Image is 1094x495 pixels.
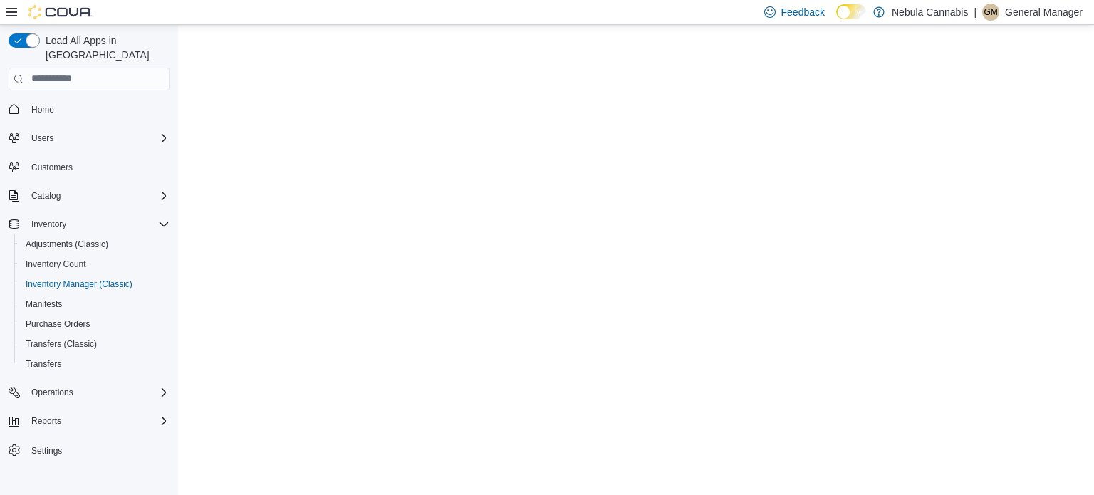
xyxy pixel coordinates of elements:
[20,316,96,333] a: Purchase Orders
[20,296,170,313] span: Manifests
[3,411,175,431] button: Reports
[20,296,68,313] a: Manifests
[26,239,108,250] span: Adjustments (Classic)
[31,132,53,144] span: Users
[14,334,175,354] button: Transfers (Classic)
[31,387,73,398] span: Operations
[982,4,999,21] div: General Manager
[20,256,92,273] a: Inventory Count
[26,216,72,233] button: Inventory
[26,441,170,459] span: Settings
[26,318,90,330] span: Purchase Orders
[14,294,175,314] button: Manifests
[20,335,170,353] span: Transfers (Classic)
[31,445,62,457] span: Settings
[836,4,866,19] input: Dark Mode
[14,234,175,254] button: Adjustments (Classic)
[20,236,170,253] span: Adjustments (Classic)
[984,4,997,21] span: GM
[31,415,61,427] span: Reports
[20,276,138,293] a: Inventory Manager (Classic)
[3,186,175,206] button: Catalog
[3,99,175,120] button: Home
[14,274,175,294] button: Inventory Manager (Classic)
[26,412,67,429] button: Reports
[26,298,62,310] span: Manifests
[26,384,79,401] button: Operations
[40,33,170,62] span: Load All Apps in [GEOGRAPHIC_DATA]
[31,219,66,230] span: Inventory
[26,384,170,401] span: Operations
[20,236,114,253] a: Adjustments (Classic)
[781,5,825,19] span: Feedback
[836,19,837,20] span: Dark Mode
[1005,4,1083,21] p: General Manager
[31,162,73,173] span: Customers
[26,338,97,350] span: Transfers (Classic)
[26,101,60,118] a: Home
[14,354,175,374] button: Transfers
[26,412,170,429] span: Reports
[26,187,170,204] span: Catalog
[26,216,170,233] span: Inventory
[14,314,175,334] button: Purchase Orders
[14,254,175,274] button: Inventory Count
[20,256,170,273] span: Inventory Count
[26,100,170,118] span: Home
[20,355,170,372] span: Transfers
[26,358,61,370] span: Transfers
[3,128,175,148] button: Users
[3,439,175,460] button: Settings
[31,104,54,115] span: Home
[26,278,132,290] span: Inventory Manager (Classic)
[20,335,103,353] a: Transfers (Classic)
[3,382,175,402] button: Operations
[26,130,59,147] button: Users
[26,159,78,176] a: Customers
[20,355,67,372] a: Transfers
[26,259,86,270] span: Inventory Count
[892,4,968,21] p: Nebula Cannabis
[31,190,61,202] span: Catalog
[3,157,175,177] button: Customers
[26,442,68,459] a: Settings
[20,276,170,293] span: Inventory Manager (Classic)
[974,4,976,21] p: |
[28,5,93,19] img: Cova
[20,316,170,333] span: Purchase Orders
[26,158,170,176] span: Customers
[26,187,66,204] button: Catalog
[3,214,175,234] button: Inventory
[26,130,170,147] span: Users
